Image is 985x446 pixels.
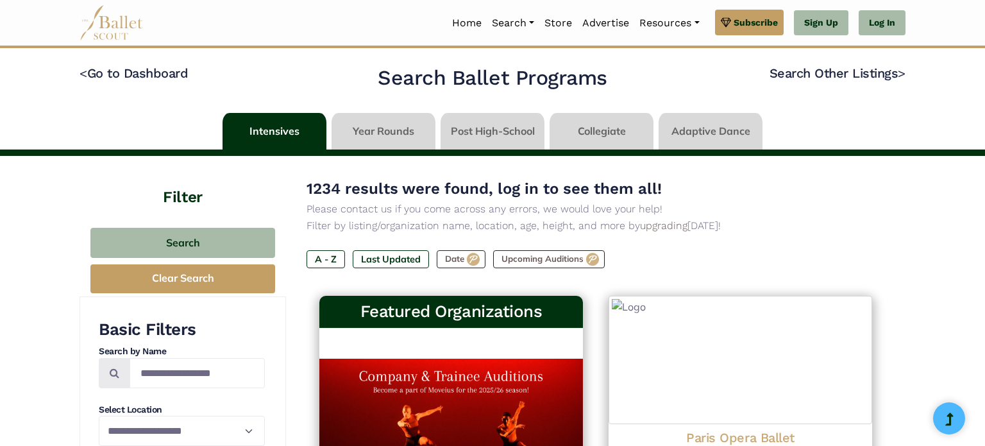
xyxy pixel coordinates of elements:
[794,10,848,36] a: Sign Up
[634,10,704,37] a: Resources
[330,301,573,323] h3: Featured Organizations
[770,65,905,81] a: Search Other Listings>
[353,250,429,268] label: Last Updated
[90,228,275,258] button: Search
[493,250,605,268] label: Upcoming Auditions
[898,65,905,81] code: >
[715,10,784,35] a: Subscribe
[378,65,607,92] h2: Search Ballet Programs
[220,113,329,150] li: Intensives
[80,65,87,81] code: <
[437,250,485,268] label: Date
[307,218,885,234] p: Filter by listing/organization name, location, age, height, and more by [DATE]!
[307,201,885,218] p: Please contact us if you come across any errors, we would love your help!
[99,319,265,341] h3: Basic Filters
[99,345,265,358] h4: Search by Name
[734,15,778,30] span: Subscribe
[547,113,656,150] li: Collegiate
[721,15,731,30] img: gem.svg
[487,10,539,37] a: Search
[99,404,265,416] h4: Select Location
[539,10,577,37] a: Store
[307,250,345,268] label: A - Z
[130,358,265,388] input: Search by names...
[80,65,188,81] a: <Go to Dashboard
[447,10,487,37] a: Home
[438,113,547,150] li: Post High-School
[307,180,662,198] span: 1234 results were found, log in to see them all!
[656,113,765,150] li: Adaptive Dance
[80,156,286,209] h4: Filter
[640,219,687,232] a: upgrading
[609,296,872,424] img: Logo
[577,10,634,37] a: Advertise
[859,10,905,36] a: Log In
[619,429,862,446] h4: Paris Opera Ballet
[329,113,438,150] li: Year Rounds
[90,264,275,293] button: Clear Search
